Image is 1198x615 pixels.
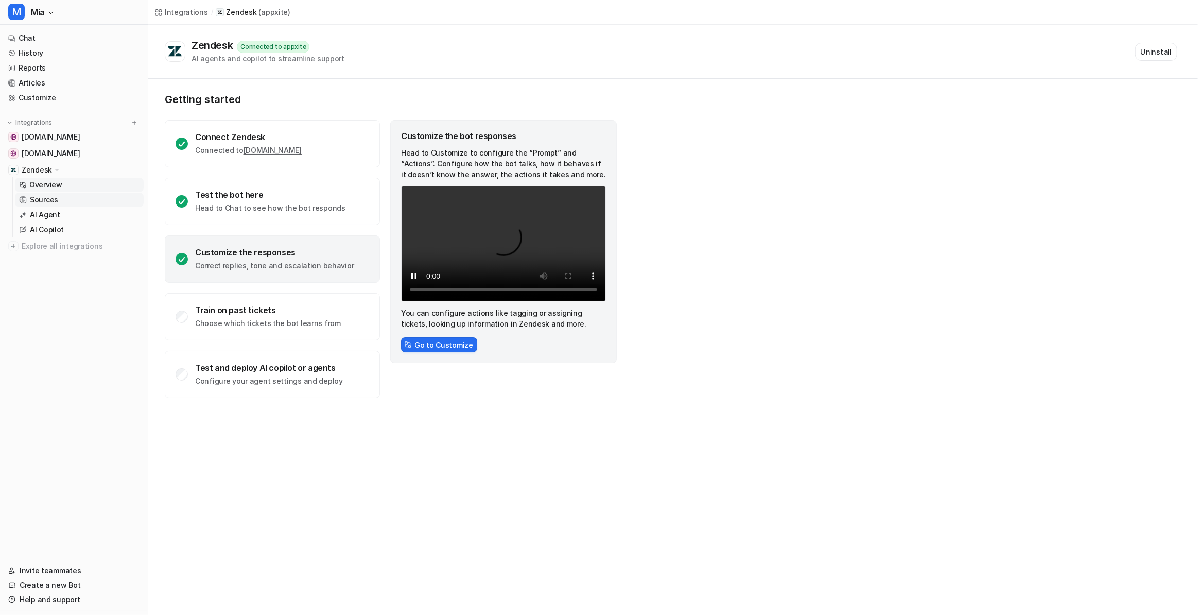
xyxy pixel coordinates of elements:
p: Configure your agent settings and deploy [195,376,343,386]
p: Head to Customize to configure the “Prompt” and “Actions”. Configure how the bot talks, how it be... [401,147,606,180]
a: developer.appxite.com[DOMAIN_NAME] [4,130,144,144]
div: Test and deploy AI copilot or agents [195,363,343,373]
img: expand menu [6,119,13,126]
img: Zendesk [10,167,16,173]
div: Zendesk [192,39,237,52]
a: Invite teammates [4,563,144,578]
span: M [8,4,25,20]
div: Connected to appxite [237,41,309,53]
a: Integrations [154,7,208,18]
img: documenter.getpostman.com [10,150,16,157]
a: [DOMAIN_NAME] [244,146,302,155]
video: Your browser does not support the video tag. [401,186,606,301]
a: Chat [4,31,144,45]
p: AI Agent [30,210,60,220]
img: CstomizeIcon [404,341,411,348]
div: AI agents and copilot to streamline support [192,53,344,64]
div: Test the bot here [195,190,345,200]
a: Overview [15,178,144,192]
span: Mia [31,5,45,20]
button: Go to Customize [401,337,477,352]
img: Zendesk logo [167,45,183,58]
span: [DOMAIN_NAME] [22,132,80,142]
p: Head to Chat to see how the bot responds [195,203,345,213]
p: Zendesk [22,165,52,175]
a: documenter.getpostman.com[DOMAIN_NAME] [4,146,144,161]
a: Explore all integrations [4,239,144,253]
span: / [211,8,213,17]
p: Choose which tickets the bot learns from [195,318,341,329]
img: menu_add.svg [131,119,138,126]
a: Help and support [4,592,144,607]
div: Connect Zendesk [195,132,302,142]
div: Integrations [165,7,208,18]
a: AI Copilot [15,223,144,237]
p: Integrations [15,118,52,127]
p: Correct replies, tone and escalation behavior [195,261,354,271]
p: AI Copilot [30,225,64,235]
a: Sources [15,193,144,207]
div: Customize the responses [195,247,354,258]
p: Overview [29,180,62,190]
a: Articles [4,76,144,90]
img: developer.appxite.com [10,134,16,140]
a: AI Agent [15,208,144,222]
span: Explore all integrations [22,238,140,254]
a: Zendesk(appxite) [216,7,290,18]
p: Connected to [195,145,302,156]
p: Getting started [165,93,618,106]
p: You can configure actions like tagging or assigning tickets, looking up information in Zendesk an... [401,307,606,329]
p: ( appxite ) [258,7,290,18]
div: Train on past tickets [195,305,341,315]
img: explore all integrations [8,241,19,251]
a: History [4,46,144,60]
a: Reports [4,61,144,75]
a: Customize [4,91,144,105]
a: Create a new Bot [4,578,144,592]
div: Customize the bot responses [401,131,606,141]
button: Integrations [4,117,55,128]
span: [DOMAIN_NAME] [22,148,80,159]
button: Uninstall [1135,43,1177,61]
p: Sources [30,195,58,205]
p: Zendesk [226,7,256,18]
